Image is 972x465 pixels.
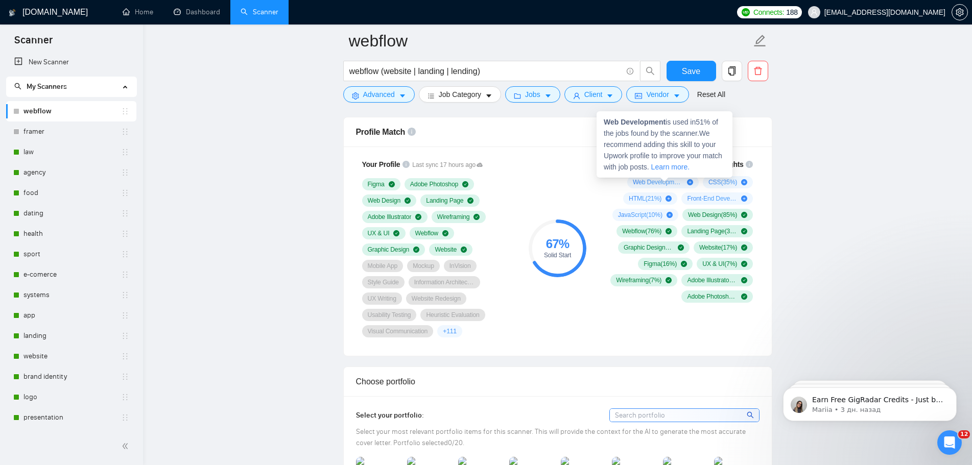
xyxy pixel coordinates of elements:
[27,82,67,91] span: My Scanners
[741,261,747,267] span: check-circle
[8,125,196,155] div: yabr87@gmail.com говорит…
[368,262,398,270] span: Mobile App
[8,155,168,267] div: "Вже почало працювати з 5 ранку до 13 не працювало. видно було бо не подавалося і в системі невір...
[352,92,359,100] span: setting
[23,244,121,264] a: sport
[626,86,689,103] button: idcardVendorcaret-down
[8,289,196,404] div: Dima говорит…
[741,195,747,202] span: plus-circle
[368,327,428,335] span: Visual Communication
[399,92,406,100] span: caret-down
[16,334,24,342] button: Средство выбора эмодзи
[525,89,540,100] span: Jobs
[618,211,662,219] span: JavaScript ( 10 %)
[6,346,136,366] li: website
[349,65,622,78] input: Search Freelance Jobs...
[23,264,121,285] a: e-comerce
[50,13,123,23] p: Был в сети 1 ч назад
[6,162,136,183] li: agency
[428,92,435,100] span: bars
[439,89,481,100] span: Job Category
[408,128,416,136] span: info-circle
[23,305,121,326] a: app
[462,181,468,187] span: check-circle
[6,244,136,264] li: sport
[23,346,121,366] a: website
[666,228,672,234] span: check-circle
[164,131,188,141] div: дякую
[23,162,121,183] a: agency
[121,413,129,422] span: holder
[958,430,970,438] span: 12
[389,181,395,187] span: check-circle
[768,366,972,437] iframe: Intercom notifications сообщение
[722,61,742,81] button: copy
[121,209,129,217] span: holder
[23,285,121,305] a: systems
[741,228,747,234] span: check-circle
[368,229,390,237] span: UX & UI
[14,82,67,91] span: My Scanners
[442,230,448,236] span: check-circle
[747,409,755,421] span: search
[410,180,458,188] span: Adobe Photoshop
[121,393,129,401] span: holder
[23,366,121,387] a: brand identity
[753,7,784,18] span: Connects:
[742,8,750,16] img: upwork-logo.png
[564,86,623,103] button: userClientcaret-down
[640,61,660,81] button: search
[356,411,424,420] span: Select your portfolio:
[160,4,179,23] button: Главная
[651,163,690,171] a: Learn more.
[419,86,501,103] button: barsJob Categorycaret-down
[687,292,737,301] span: Adobe Photoshop ( 6 %)
[121,373,129,381] span: holder
[426,197,463,205] span: Landing Page
[121,271,129,279] span: holder
[616,276,661,284] span: Wireframing ( 7 %)
[6,366,136,387] li: brand identity
[412,160,483,170] span: Last sync 17 hours ago
[343,86,415,103] button: settingAdvancedcaret-down
[9,303,196,330] textarea: Ваше сообщение...
[952,8,967,16] span: setting
[121,291,129,299] span: holder
[633,178,683,186] span: Web Development ( 51 %)
[9,5,16,21] img: logo
[741,179,747,185] span: plus-circle
[45,77,188,117] div: Вже почало працювати з 5 ранку до 13 не працювало. видно було бо не подавалося і в системі невірн...
[505,86,560,103] button: folderJobscaret-down
[682,65,700,78] span: Save
[699,243,737,252] span: Website ( 17 %)
[14,83,21,90] span: search
[29,6,45,22] img: Profile image for Dima
[485,92,492,100] span: caret-down
[6,326,136,346] li: landing
[529,238,586,250] div: 67 %
[514,92,521,100] span: folder
[6,305,136,326] li: app
[435,246,457,254] span: Website
[667,61,716,81] button: Save
[629,194,661,203] span: HTML ( 21 %)
[241,8,278,16] a: searchScanner
[748,61,768,81] button: delete
[443,327,457,335] span: + 111
[23,203,121,224] a: dating
[6,121,136,142] li: framer
[461,247,467,253] span: check-circle
[6,101,136,121] li: webflow
[666,195,672,202] span: plus-circle
[681,261,687,267] span: check-circle
[23,121,121,142] a: framer
[6,33,61,54] span: Scanner
[121,352,129,360] span: holder
[6,285,136,305] li: systems
[741,244,747,251] span: check-circle
[426,311,479,319] span: Heuristic Evaluation
[6,142,136,162] li: law
[6,407,136,428] li: presentation
[23,183,121,203] a: food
